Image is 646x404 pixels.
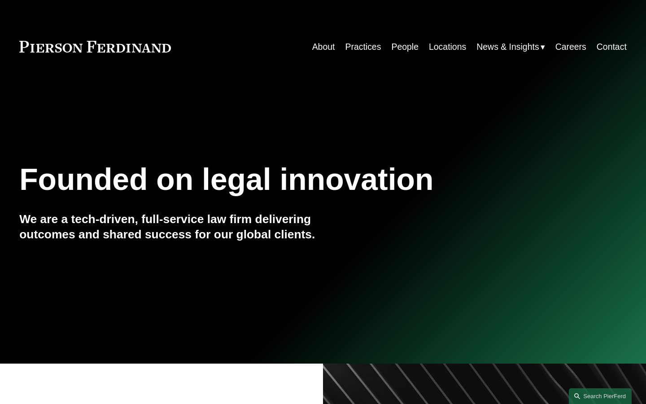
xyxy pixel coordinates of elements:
[476,39,539,55] span: News & Insights
[476,38,545,56] a: folder dropdown
[429,38,466,56] a: Locations
[555,38,586,56] a: Careers
[597,38,627,56] a: Contact
[19,212,323,242] h4: We are a tech-driven, full-service law firm delivering outcomes and shared success for our global...
[569,388,632,404] a: Search this site
[19,162,525,197] h1: Founded on legal innovation
[312,38,335,56] a: About
[345,38,381,56] a: Practices
[391,38,419,56] a: People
